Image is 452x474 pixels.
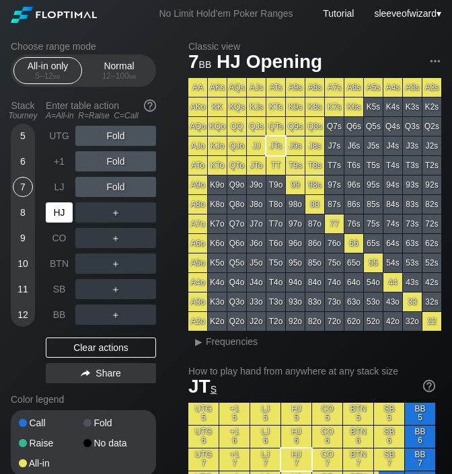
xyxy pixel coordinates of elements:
[91,71,147,81] div: 12 – 100
[344,195,363,214] div: 86s
[403,117,422,136] div: Q3s
[305,97,324,116] div: K8s
[75,126,156,146] div: Fold
[88,58,150,83] div: Normal
[188,136,207,155] div: AJo
[211,381,217,395] span: s
[305,273,324,292] div: 84o
[325,312,344,331] div: 72o
[344,214,363,233] div: 76s
[188,156,207,175] div: ATo
[286,97,305,116] div: K9s
[325,253,344,272] div: 75o
[19,438,83,448] div: Raise
[208,175,227,194] div: K9o
[383,195,402,214] div: 84s
[305,253,324,272] div: 85o
[286,156,305,175] div: T9s
[208,97,227,116] div: KK
[5,95,40,126] div: Stack
[188,117,207,136] div: AQo
[286,214,305,233] div: 97o
[383,97,402,116] div: K4s
[344,117,363,136] div: Q6s
[139,8,313,22] div: No Limit Hold’em Poker Ranges
[364,195,383,214] div: 85s
[325,136,344,155] div: J7s
[364,253,383,272] div: 55
[266,253,285,272] div: T5o
[208,195,227,214] div: K8o
[364,292,383,311] div: 53o
[383,117,402,136] div: Q4s
[325,195,344,214] div: 87s
[403,97,422,116] div: K3s
[383,253,402,272] div: 54s
[286,78,305,97] div: A9s
[46,126,73,146] div: UTG
[188,273,207,292] div: A4o
[286,273,305,292] div: 94o
[266,117,285,136] div: QTs
[305,214,324,233] div: 87o
[422,312,441,331] div: 22
[305,117,324,136] div: Q8s
[383,136,402,155] div: J4s
[46,177,73,197] div: LJ
[422,379,437,393] img: help.32db89a4.svg
[188,292,207,311] div: A3o
[344,175,363,194] div: 96s
[208,292,227,311] div: K3o
[208,214,227,233] div: K7o
[188,312,207,331] div: A2o
[422,292,441,311] div: 32s
[46,151,73,171] div: +1
[227,136,246,155] div: QJo
[247,78,266,97] div: AJs
[403,234,422,253] div: 63s
[11,389,156,410] div: Color legend
[422,175,441,194] div: 92s
[227,78,246,97] div: AQs
[247,214,266,233] div: J7o
[383,273,402,292] div: 44
[247,195,266,214] div: J8o
[344,292,363,311] div: 63o
[305,195,324,214] div: 88
[13,151,33,171] div: 6
[422,136,441,155] div: J2s
[219,426,250,448] div: +1 6
[266,136,285,155] div: JTs
[188,41,441,52] h2: Classic view
[13,202,33,223] div: 8
[247,234,266,253] div: J6o
[286,117,305,136] div: Q9s
[422,117,441,136] div: Q2s
[188,195,207,214] div: A8o
[188,97,207,116] div: AKo
[227,273,246,292] div: Q4o
[247,175,266,194] div: J9o
[422,234,441,253] div: 62s
[188,426,219,448] div: UTG 6
[403,273,422,292] div: 43s
[305,292,324,311] div: 83o
[199,56,212,71] span: bb
[75,228,156,248] div: ＋
[11,7,97,23] img: Floptimal logo
[422,273,441,292] div: 42s
[46,363,156,383] div: Share
[344,78,363,97] div: A6s
[403,156,422,175] div: T3s
[325,214,344,233] div: 77
[405,448,435,471] div: BB 7
[364,312,383,331] div: 52o
[323,8,354,19] a: Tutorial
[11,41,156,52] h2: Choose range mode
[227,312,246,331] div: Q2o
[46,202,73,223] div: HJ
[188,175,207,194] div: A9o
[305,156,324,175] div: T8s
[344,312,363,331] div: 62o
[422,97,441,116] div: K2s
